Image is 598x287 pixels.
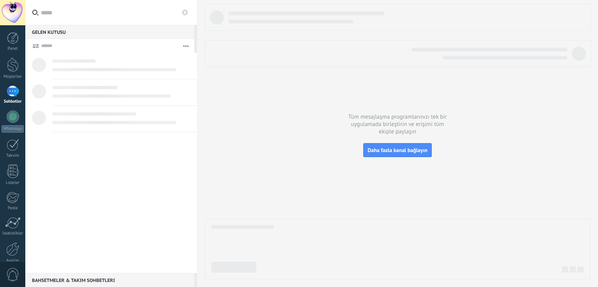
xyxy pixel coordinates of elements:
div: Panel [2,46,24,51]
div: İstatistikler [2,231,24,236]
div: Müşteriler [2,74,24,79]
div: Posta [2,206,24,211]
span: Daha fazla kanal bağlayın [368,147,427,154]
div: WhatsApp [2,125,24,133]
div: Sohbetler [2,99,24,104]
div: Listeler [2,180,24,185]
div: Takvim [2,153,24,158]
div: Ayarlar [2,258,24,263]
button: Daha fazla kanal bağlayın [363,143,432,157]
div: Bahsetmeler & Takım sohbetleri [25,273,194,287]
div: Gelen Kutusu [25,25,194,39]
